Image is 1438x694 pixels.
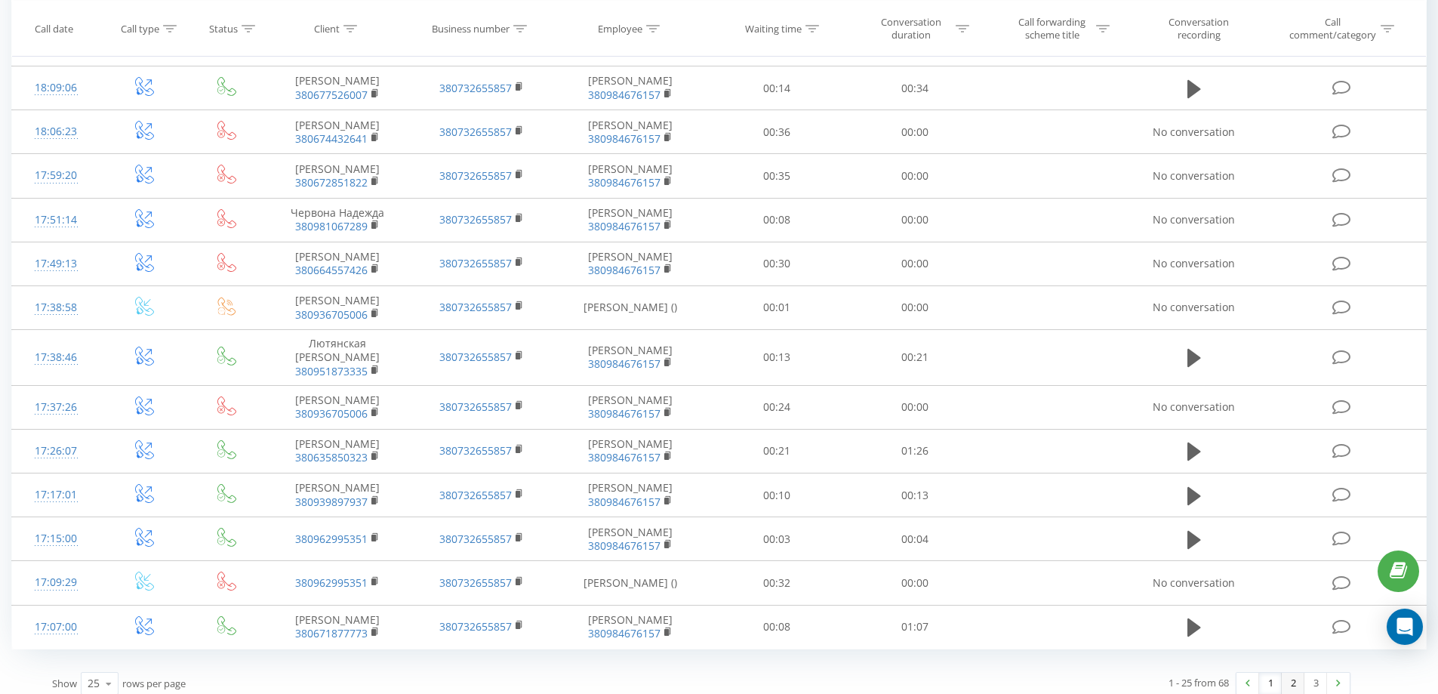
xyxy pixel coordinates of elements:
div: Conversation recording [1150,16,1248,42]
div: 17:07:00 [27,612,85,642]
a: 380732655857 [439,350,512,364]
td: [PERSON_NAME] () [553,285,708,329]
a: 3 [1304,673,1327,694]
a: 380984676157 [588,495,660,509]
td: [PERSON_NAME] [266,242,409,285]
div: 17:59:20 [27,161,85,190]
div: 17:37:26 [27,393,85,422]
a: 380939897937 [295,495,368,509]
td: [PERSON_NAME] [553,110,708,154]
a: 380732655857 [439,300,512,314]
td: 00:00 [846,385,984,429]
td: 00:08 [708,198,846,242]
td: 00:01 [708,285,846,329]
div: 17:38:46 [27,343,85,372]
td: 00:21 [846,330,984,386]
td: [PERSON_NAME] [266,285,409,329]
td: [PERSON_NAME] [553,385,708,429]
a: 380732655857 [439,488,512,502]
td: 00:35 [708,154,846,198]
span: Show [52,677,77,690]
td: 00:10 [708,473,846,517]
a: 380732655857 [439,443,512,458]
a: 380732655857 [439,532,512,546]
div: Status [209,22,238,35]
a: 380981067289 [295,219,368,233]
div: Call forwarding scheme title [1012,16,1092,42]
a: 380732655857 [439,81,512,95]
a: 2 [1282,673,1304,694]
div: 17:49:13 [27,249,85,279]
td: [PERSON_NAME] [266,429,409,473]
td: 00:03 [708,517,846,561]
a: 380732655857 [439,619,512,634]
div: 1 - 25 from 68 [1169,675,1229,690]
td: 01:26 [846,429,984,473]
td: [PERSON_NAME] [553,429,708,473]
td: [PERSON_NAME] [553,473,708,517]
a: 380677526007 [295,88,368,102]
div: Open Intercom Messenger [1387,609,1423,645]
td: [PERSON_NAME] [266,473,409,517]
span: No conversation [1153,212,1235,227]
a: 380732655857 [439,256,512,270]
td: [PERSON_NAME] [553,605,708,649]
a: 380635850323 [295,450,368,464]
td: [PERSON_NAME] [553,154,708,198]
td: 00:00 [846,110,984,154]
td: 00:30 [708,242,846,285]
a: 380732655857 [439,212,512,227]
td: 00:24 [708,385,846,429]
td: 00:34 [846,66,984,110]
a: 380962995351 [295,575,368,590]
div: Waiting time [745,22,802,35]
div: Client [314,22,340,35]
td: 00:00 [846,198,984,242]
td: 00:13 [708,330,846,386]
a: 380732655857 [439,575,512,590]
td: [PERSON_NAME] [266,385,409,429]
a: 380671877773 [295,626,368,640]
div: 17:09:29 [27,568,85,597]
td: Червона Надежда [266,198,409,242]
td: 00:00 [846,561,984,605]
div: 18:06:23 [27,117,85,147]
a: 380984676157 [588,450,660,464]
div: Call comment/category [1289,16,1377,42]
div: Employee [598,22,642,35]
td: 00:08 [708,605,846,649]
td: [PERSON_NAME] [553,242,708,285]
div: 17:15:00 [27,524,85,554]
td: 00:13 [846,473,984,517]
span: No conversation [1153,256,1235,270]
span: rows per page [122,677,186,690]
td: 00:04 [846,517,984,561]
a: 380732655857 [439,399,512,414]
div: Business number [432,22,510,35]
a: 380732655857 [439,168,512,183]
div: 17:17:01 [27,480,85,510]
td: Лютянская [PERSON_NAME] [266,330,409,386]
div: Conversation duration [871,16,952,42]
a: 380936705006 [295,406,368,421]
span: No conversation [1153,168,1235,183]
div: 18:09:06 [27,73,85,103]
a: 380951873335 [295,364,368,378]
td: [PERSON_NAME] [266,110,409,154]
span: No conversation [1153,575,1235,590]
div: Call type [121,22,159,35]
td: [PERSON_NAME] [266,66,409,110]
td: [PERSON_NAME] () [553,561,708,605]
span: No conversation [1153,399,1235,414]
span: No conversation [1153,300,1235,314]
td: [PERSON_NAME] [553,198,708,242]
td: 00:00 [846,154,984,198]
td: [PERSON_NAME] [266,605,409,649]
a: 1 [1259,673,1282,694]
a: 380672851822 [295,175,368,190]
td: 01:07 [846,605,984,649]
td: [PERSON_NAME] [553,517,708,561]
a: 380984676157 [588,131,660,146]
td: 00:36 [708,110,846,154]
td: 00:14 [708,66,846,110]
